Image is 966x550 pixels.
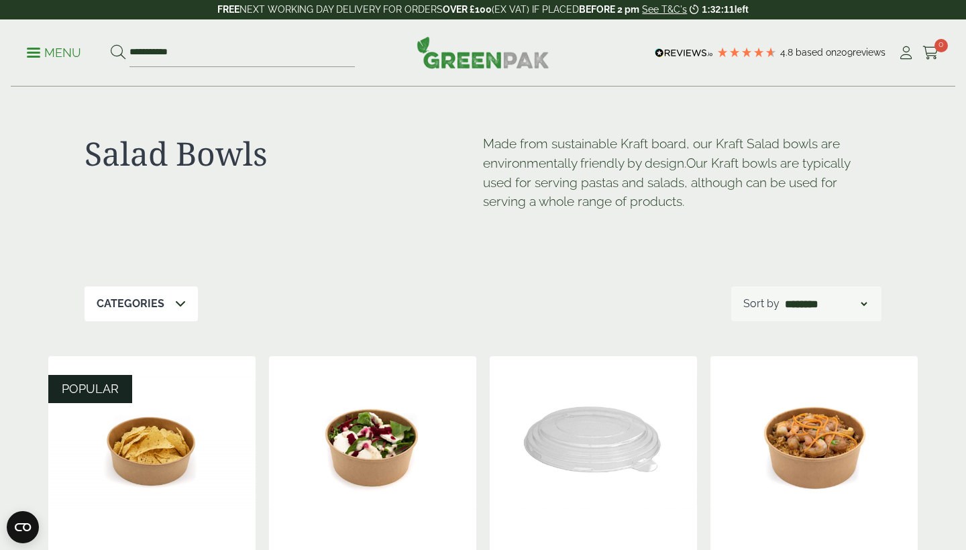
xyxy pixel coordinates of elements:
[483,156,850,209] span: Our Kraft bowls are typically used for serving pastas and salads, although can be used for servin...
[780,47,796,58] span: 4.8
[922,46,939,60] i: Cart
[27,45,81,58] a: Menu
[716,46,777,58] div: 4.78 Stars
[443,4,492,15] strong: OVER £100
[853,47,885,58] span: reviews
[85,134,483,173] h1: Salad Bowls
[743,296,780,312] p: Sort by
[217,4,239,15] strong: FREE
[483,136,840,170] span: Made from sustainable Kraft board, our Kraft Salad bowls are environmentally friendly by design.
[735,4,749,15] span: left
[27,45,81,61] p: Menu
[702,4,734,15] span: 1:32:11
[642,4,687,15] a: See T&C's
[922,43,939,63] a: 0
[782,296,869,312] select: Shop order
[490,356,697,524] img: Clear Domed Lid - Fits 750ml-0
[62,382,119,396] span: POPULAR
[48,356,256,524] img: Kraft Bowl 500ml with Nachos
[417,36,549,68] img: GreenPak Supplies
[934,39,948,52] span: 0
[97,296,164,312] p: Categories
[837,47,853,58] span: 209
[898,46,914,60] i: My Account
[655,48,713,58] img: REVIEWS.io
[7,511,39,543] button: Open CMP widget
[269,356,476,524] img: Kraft Bowl 750ml with Goats Cheese Salad Open
[579,4,639,15] strong: BEFORE 2 pm
[710,356,918,524] img: Kraft Bowl 1090ml with Prawns and Rice
[796,47,837,58] span: Based on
